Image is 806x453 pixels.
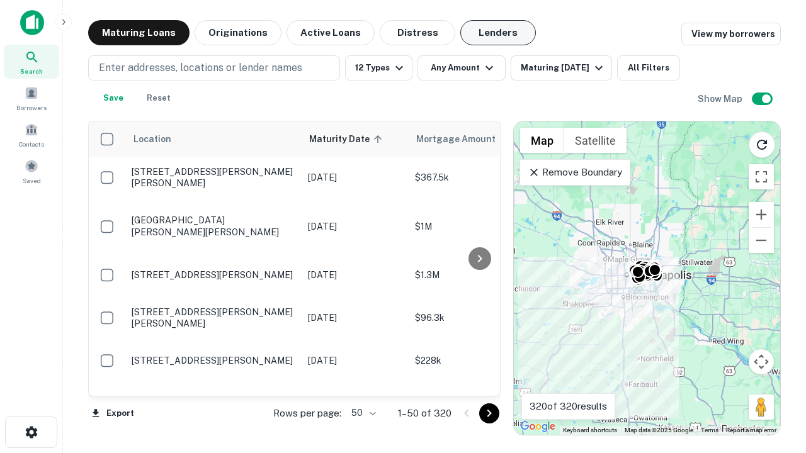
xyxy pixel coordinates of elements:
a: Terms (opens in new tab) [701,427,718,433]
button: Enter addresses, locations or lender names [88,55,340,81]
span: Saved [23,176,41,186]
th: Maturity Date [302,121,409,157]
a: Contacts [4,118,59,152]
button: Go to next page [479,403,499,423]
button: Originations [195,20,281,45]
span: Borrowers [16,103,47,113]
button: Any Amount [417,55,506,81]
div: 50 [346,404,378,422]
button: Toggle fullscreen view [749,164,774,189]
span: Map data ©2025 Google [625,427,693,433]
p: $367.5k [415,171,541,184]
p: [DATE] [308,354,402,367]
p: 1–50 of 320 [398,406,451,421]
th: Location [125,121,302,157]
button: Active Loans [287,20,375,45]
button: Save your search to get updates of matches that match your search criteria. [93,86,133,111]
p: Remove Boundary [528,165,622,180]
a: Borrowers [4,81,59,115]
h6: Show Map [698,92,744,106]
th: Mortgage Amount [409,121,547,157]
p: [STREET_ADDRESS][PERSON_NAME] [132,355,295,366]
button: Keyboard shortcuts [563,426,617,435]
p: $96.3k [415,311,541,325]
button: 12 Types [345,55,412,81]
button: Export [88,404,137,423]
button: Distress [380,20,455,45]
button: Zoom in [749,202,774,227]
p: $228k [415,354,541,367]
img: Google [517,418,559,435]
span: Search [20,66,43,76]
p: [GEOGRAPHIC_DATA][PERSON_NAME][PERSON_NAME] [132,215,295,237]
p: [STREET_ADDRESS][PERSON_NAME][PERSON_NAME] [132,166,295,189]
p: $1.3M [415,268,541,282]
p: $1M [415,220,541,233]
p: Enter addresses, locations or lender names [99,60,302,75]
span: Maturity Date [309,131,386,147]
a: Search [4,45,59,79]
button: Map camera controls [749,349,774,374]
button: Show street map [520,128,564,153]
div: Maturing [DATE] [521,60,606,75]
img: capitalize-icon.png [20,10,44,35]
button: Maturing Loans [88,20,190,45]
button: All Filters [617,55,680,81]
a: Report a map error [726,427,776,433]
a: View my borrowers [681,23,781,45]
button: Zoom out [749,228,774,253]
span: Contacts [19,139,44,149]
span: Location [133,131,171,147]
p: [STREET_ADDRESS][PERSON_NAME] [132,269,295,281]
iframe: Chat Widget [743,352,806,413]
div: 0 0 [514,121,780,435]
p: [STREET_ADDRESS][PERSON_NAME][PERSON_NAME] [132,306,295,329]
a: Saved [4,154,59,188]
p: $1.3M [415,396,541,410]
p: Rows per page: [273,406,341,421]
button: Lenders [460,20,536,45]
p: [DATE] [308,171,402,184]
button: Maturing [DATE] [511,55,612,81]
button: Reload search area [749,131,775,158]
p: [DATE] [308,268,402,282]
button: Show satellite imagery [564,128,627,153]
button: Reset [139,86,179,111]
p: [DATE] [308,220,402,233]
p: 320 of 320 results [530,399,607,414]
a: Open this area in Google Maps (opens a new window) [517,418,559,435]
p: [DATE] [308,311,402,325]
p: [DATE] [308,396,402,410]
span: Mortgage Amount [416,131,512,147]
